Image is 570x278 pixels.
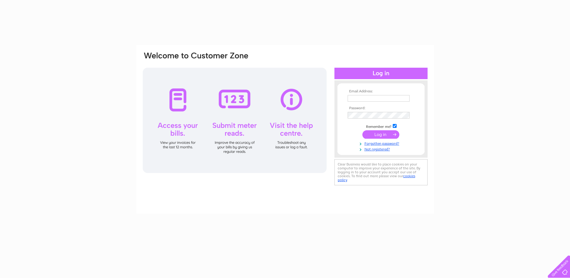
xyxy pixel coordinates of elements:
[346,89,416,94] th: Email Address:
[346,123,416,129] td: Remember me?
[346,106,416,110] th: Password:
[362,130,399,139] input: Submit
[334,159,428,185] div: Clear Business would like to place cookies on your computer to improve your experience of the sit...
[348,146,416,152] a: Not registered?
[338,174,415,182] a: cookies policy
[348,140,416,146] a: Forgotten password?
